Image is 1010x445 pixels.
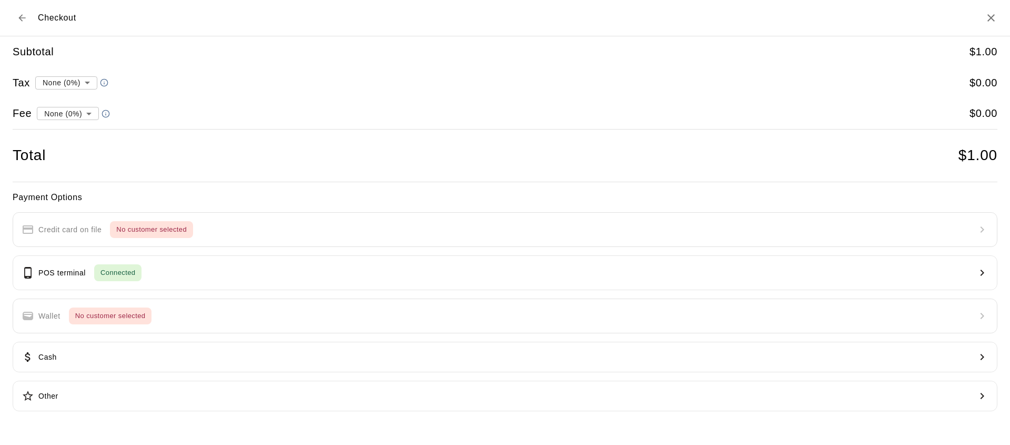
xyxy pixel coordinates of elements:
button: Close [985,12,997,24]
p: POS terminal [38,268,86,279]
h6: Payment Options [13,191,997,204]
h5: Subtotal [13,45,54,59]
h5: $ 1.00 [969,45,997,59]
h4: Total [13,146,46,165]
p: Other [38,391,58,402]
h4: $ 1.00 [958,146,997,165]
h5: $ 0.00 [969,106,997,121]
button: Back to cart [13,8,32,27]
h5: Fee [13,106,32,121]
div: None (0%) [37,104,99,123]
button: POS terminalConnected [13,255,997,290]
button: Other [13,381,997,411]
span: Connected [94,267,142,279]
h5: Tax [13,76,30,90]
div: Checkout [13,8,76,27]
p: Cash [38,352,57,363]
div: None (0%) [35,73,97,92]
button: Cash [13,342,997,372]
h5: $ 0.00 [969,76,997,90]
